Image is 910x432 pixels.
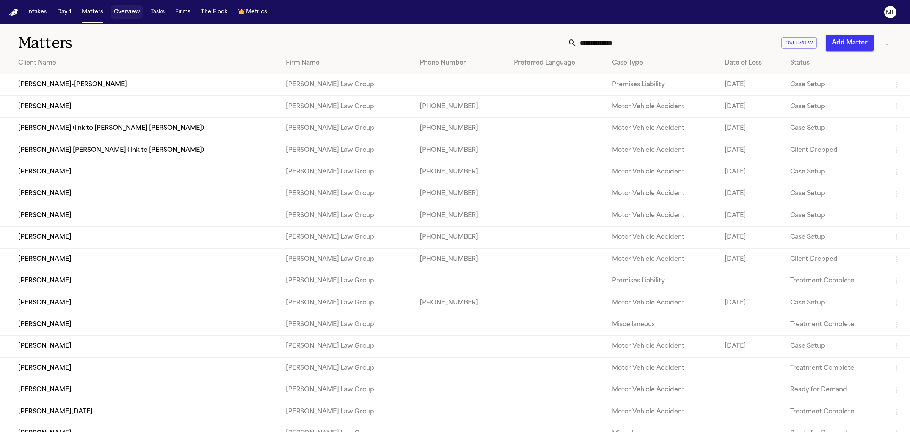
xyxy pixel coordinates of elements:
[784,379,886,401] td: Ready for Demand
[606,379,719,401] td: Motor Vehicle Accident
[790,58,880,68] div: Status
[784,183,886,205] td: Case Setup
[18,33,280,52] h1: Matters
[235,5,270,19] button: crownMetrics
[280,74,414,96] td: [PERSON_NAME] Law Group
[784,205,886,226] td: Case Setup
[198,5,231,19] button: The Flock
[719,96,784,117] td: [DATE]
[606,336,719,357] td: Motor Vehicle Accident
[280,248,414,270] td: [PERSON_NAME] Law Group
[784,314,886,335] td: Treatment Complete
[414,117,508,139] td: [PHONE_NUMBER]
[280,357,414,379] td: [PERSON_NAME] Law Group
[280,139,414,161] td: [PERSON_NAME] Law Group
[280,292,414,314] td: [PERSON_NAME] Law Group
[414,161,508,183] td: [PHONE_NUMBER]
[606,401,719,423] td: Motor Vehicle Accident
[719,74,784,96] td: [DATE]
[606,357,719,379] td: Motor Vehicle Accident
[784,139,886,161] td: Client Dropped
[420,58,502,68] div: Phone Number
[280,227,414,248] td: [PERSON_NAME] Law Group
[606,270,719,292] td: Premises Liability
[606,292,719,314] td: Motor Vehicle Accident
[18,58,274,68] div: Client Name
[414,205,508,226] td: [PHONE_NUMBER]
[414,248,508,270] td: [PHONE_NUMBER]
[280,183,414,205] td: [PERSON_NAME] Law Group
[111,5,143,19] button: Overview
[280,314,414,335] td: [PERSON_NAME] Law Group
[414,183,508,205] td: [PHONE_NUMBER]
[612,58,712,68] div: Case Type
[9,9,18,16] a: Home
[606,248,719,270] td: Motor Vehicle Accident
[826,35,874,51] button: Add Matter
[79,5,106,19] button: Matters
[280,96,414,117] td: [PERSON_NAME] Law Group
[280,379,414,401] td: [PERSON_NAME] Law Group
[514,58,600,68] div: Preferred Language
[606,227,719,248] td: Motor Vehicle Accident
[719,336,784,357] td: [DATE]
[784,74,886,96] td: Case Setup
[886,10,894,16] text: ML
[54,5,74,19] button: Day 1
[719,227,784,248] td: [DATE]
[280,270,414,292] td: [PERSON_NAME] Law Group
[238,8,245,16] span: crown
[280,117,414,139] td: [PERSON_NAME] Law Group
[725,58,778,68] div: Date of Loss
[280,336,414,357] td: [PERSON_NAME] Law Group
[606,74,719,96] td: Premises Liability
[414,96,508,117] td: [PHONE_NUMBER]
[784,357,886,379] td: Treatment Complete
[719,248,784,270] td: [DATE]
[719,161,784,183] td: [DATE]
[784,227,886,248] td: Case Setup
[280,205,414,226] td: [PERSON_NAME] Law Group
[606,205,719,226] td: Motor Vehicle Accident
[147,5,168,19] button: Tasks
[414,292,508,314] td: [PHONE_NUMBER]
[606,161,719,183] td: Motor Vehicle Accident
[784,96,886,117] td: Case Setup
[606,314,719,335] td: Miscellaneous
[24,5,50,19] button: Intakes
[414,227,508,248] td: [PHONE_NUMBER]
[414,139,508,161] td: [PHONE_NUMBER]
[9,9,18,16] img: Finch Logo
[246,8,267,16] span: Metrics
[784,161,886,183] td: Case Setup
[719,139,784,161] td: [DATE]
[784,336,886,357] td: Case Setup
[784,292,886,314] td: Case Setup
[606,183,719,205] td: Motor Vehicle Accident
[784,401,886,423] td: Treatment Complete
[781,37,817,49] button: Overview
[719,205,784,226] td: [DATE]
[172,5,193,19] button: Firms
[784,270,886,292] td: Treatment Complete
[719,183,784,205] td: [DATE]
[719,292,784,314] td: [DATE]
[606,139,719,161] td: Motor Vehicle Accident
[606,117,719,139] td: Motor Vehicle Accident
[719,117,784,139] td: [DATE]
[784,248,886,270] td: Client Dropped
[784,117,886,139] td: Case Setup
[286,58,408,68] div: Firm Name
[606,96,719,117] td: Motor Vehicle Accident
[280,161,414,183] td: [PERSON_NAME] Law Group
[280,401,414,423] td: [PERSON_NAME] Law Group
